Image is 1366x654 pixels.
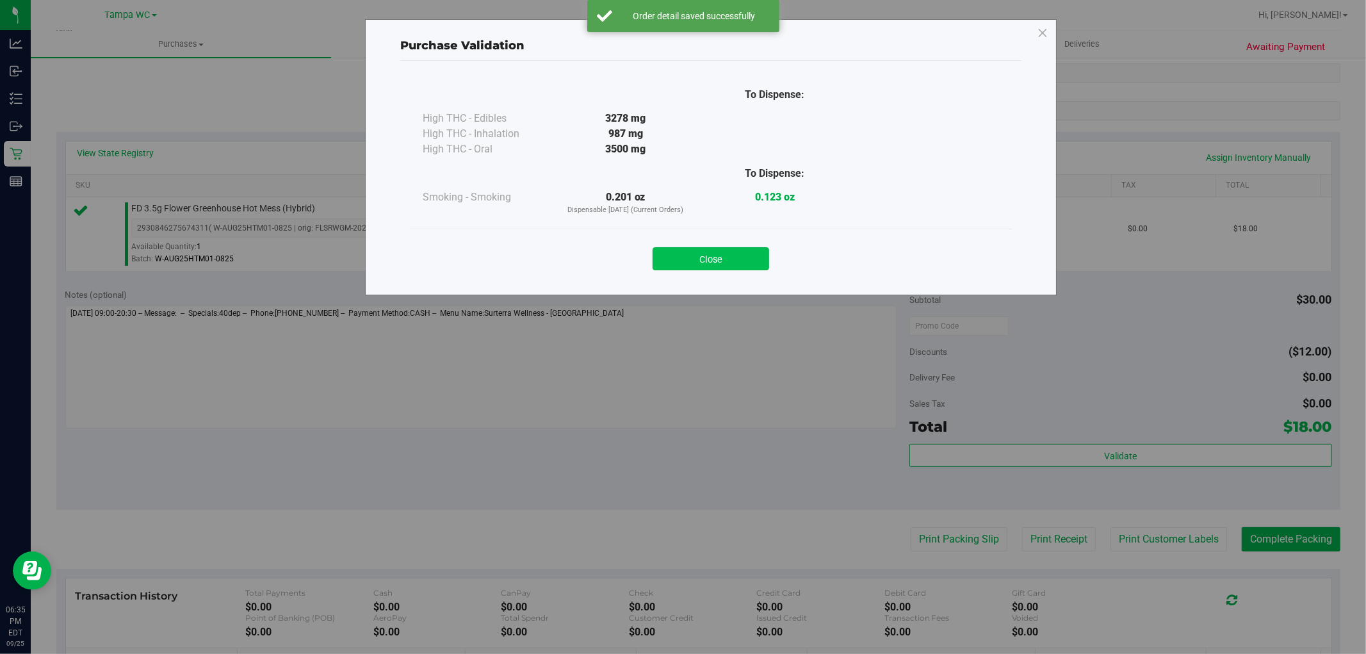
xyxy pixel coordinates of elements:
[619,10,770,22] div: Order detail saved successfully
[400,38,524,53] span: Purchase Validation
[551,142,700,157] div: 3500 mg
[551,126,700,142] div: 987 mg
[551,111,700,126] div: 3278 mg
[700,87,849,102] div: To Dispense:
[700,166,849,181] div: To Dispense:
[551,190,700,216] div: 0.201 oz
[423,190,551,205] div: Smoking - Smoking
[13,552,51,590] iframe: Resource center
[551,205,700,216] p: Dispensable [DATE] (Current Orders)
[653,247,769,270] button: Close
[423,111,551,126] div: High THC - Edibles
[423,142,551,157] div: High THC - Oral
[423,126,551,142] div: High THC - Inhalation
[755,191,795,203] strong: 0.123 oz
